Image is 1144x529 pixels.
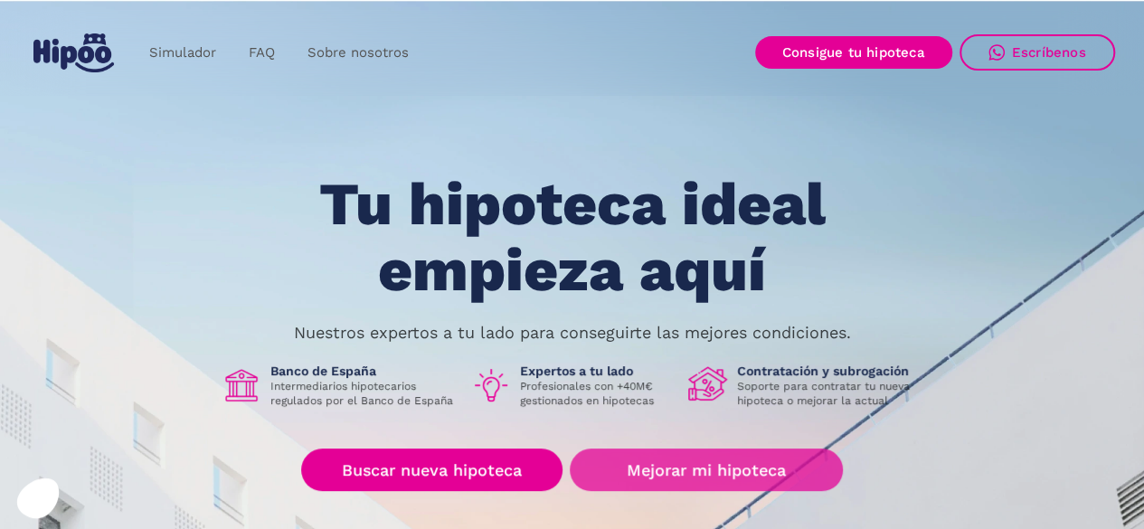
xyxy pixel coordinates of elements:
h1: Contratación y subrogación [737,363,923,379]
h1: Expertos a tu lado [520,363,674,379]
a: Simulador [133,35,232,71]
a: Buscar nueva hipoteca [301,449,563,491]
a: FAQ [232,35,291,71]
a: Consigue tu hipoteca [755,36,952,69]
p: Profesionales con +40M€ gestionados en hipotecas [520,379,674,408]
a: Escríbenos [960,34,1115,71]
p: Intermediarios hipotecarios regulados por el Banco de España [270,379,457,408]
p: Soporte para contratar tu nueva hipoteca o mejorar la actual [737,379,923,408]
a: home [30,26,118,80]
p: Nuestros expertos a tu lado para conseguirte las mejores condiciones. [294,326,851,340]
div: Escríbenos [1012,44,1086,61]
a: Mejorar mi hipoteca [570,449,842,491]
a: Sobre nosotros [291,35,425,71]
h1: Banco de España [270,363,457,379]
h1: Tu hipoteca ideal empieza aquí [229,172,914,303]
